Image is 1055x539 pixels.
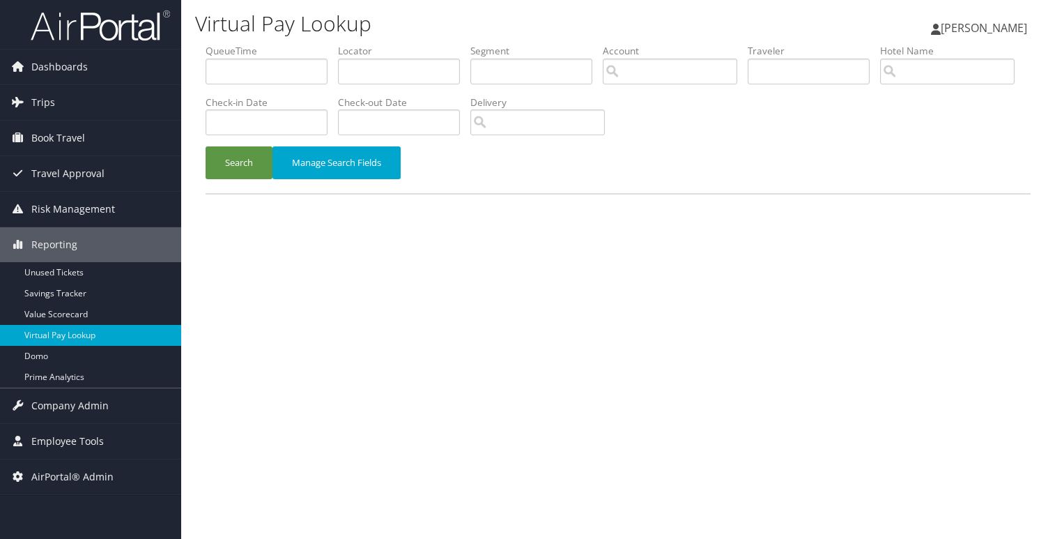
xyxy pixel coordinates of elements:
span: Travel Approval [31,156,105,191]
label: Locator [338,44,470,58]
label: Hotel Name [880,44,1025,58]
span: Reporting [31,227,77,262]
label: QueueTime [206,44,338,58]
span: AirPortal® Admin [31,460,114,494]
label: Segment [470,44,603,58]
span: Book Travel [31,121,85,155]
span: Employee Tools [31,424,104,459]
button: Manage Search Fields [272,146,401,179]
h1: Virtual Pay Lookup [195,9,759,38]
span: Trips [31,85,55,120]
label: Check-out Date [338,96,470,109]
label: Account [603,44,748,58]
span: Risk Management [31,192,115,227]
label: Check-in Date [206,96,338,109]
span: [PERSON_NAME] [941,20,1027,36]
a: [PERSON_NAME] [931,7,1041,49]
span: Dashboards [31,50,88,84]
label: Delivery [470,96,615,109]
img: airportal-logo.png [31,9,170,42]
label: Traveler [748,44,880,58]
button: Search [206,146,272,179]
span: Company Admin [31,388,109,423]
